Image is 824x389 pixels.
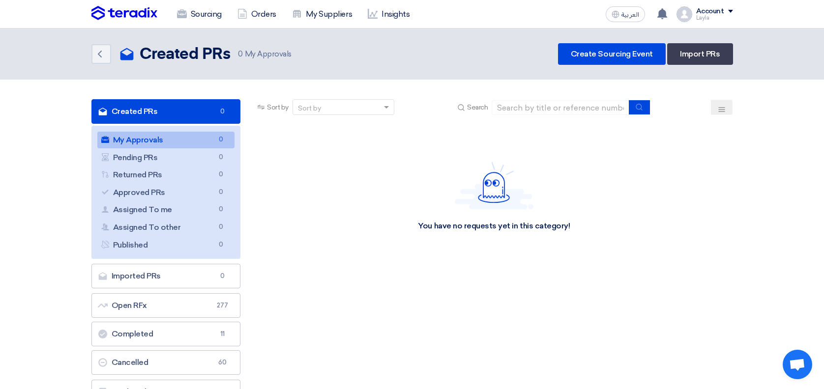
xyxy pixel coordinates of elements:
button: العربية [606,6,645,22]
a: Approved PRs [97,184,235,201]
span: 0 [215,240,227,250]
a: Import PRs [667,43,733,65]
span: 0 [215,222,227,232]
span: 0 [216,271,228,281]
img: Hello [455,162,533,209]
span: 0 [215,135,227,145]
a: Completed11 [91,322,241,346]
span: 0 [215,187,227,197]
img: Teradix logo [91,6,157,21]
a: Insights [360,3,417,25]
a: Assigned To other [97,219,235,236]
span: 0 [215,152,227,163]
a: Assigned To me [97,201,235,218]
div: Sort by [298,103,321,113]
span: 0 [238,50,243,58]
span: 0 [216,107,228,116]
div: Layla [696,15,733,21]
a: Create Sourcing Event [558,43,666,65]
a: Pending PRs [97,149,235,166]
span: My Approvals [238,49,292,60]
a: Published [97,237,235,253]
span: 0 [215,204,227,215]
span: Search [467,102,488,112]
span: 60 [216,358,228,367]
a: Orders [230,3,284,25]
a: Imported PRs0 [91,264,241,288]
h2: Created PRs [140,45,231,64]
a: Open RFx277 [91,293,241,318]
span: 0 [215,169,227,180]
a: Cancelled60 [91,350,241,375]
a: Sourcing [169,3,230,25]
div: You have no requests yet in this category! [418,221,570,231]
a: My Approvals [97,132,235,148]
span: Sort by [267,102,289,112]
input: Search by title or reference number [492,100,629,115]
a: My Suppliers [284,3,360,25]
a: Returned PRs [97,167,235,183]
img: profile_test.png [677,6,692,22]
span: العربية [621,11,639,18]
span: 11 [216,329,228,339]
a: Created PRs0 [91,99,241,124]
div: Account [696,7,724,16]
span: 277 [216,301,228,310]
div: Open chat [783,350,812,379]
